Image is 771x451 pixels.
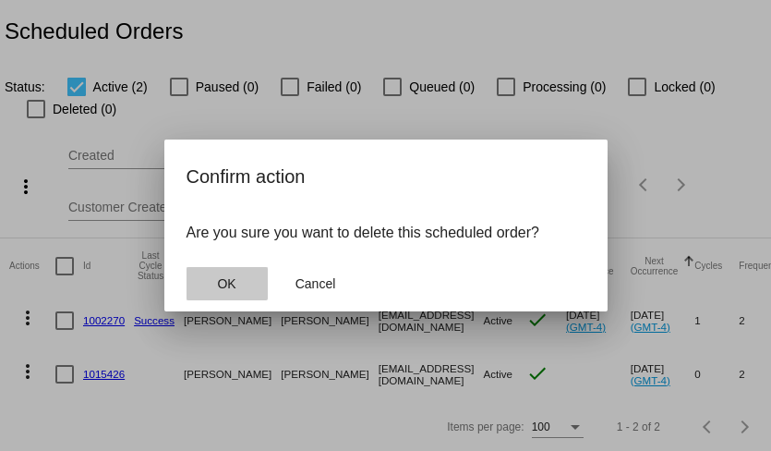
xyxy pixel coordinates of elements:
[217,276,235,291] span: OK
[275,267,356,300] button: Close dialog
[187,267,268,300] button: Close dialog
[295,276,336,291] span: Cancel
[187,225,585,241] p: Are you sure you want to delete this scheduled order?
[187,162,585,191] h2: Confirm action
